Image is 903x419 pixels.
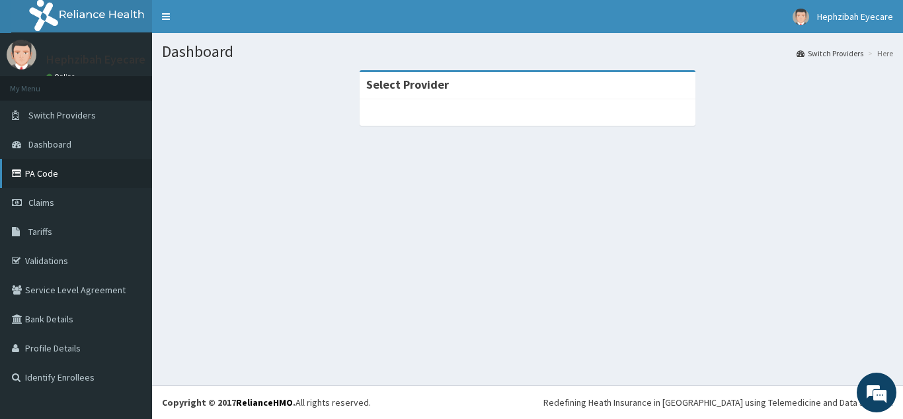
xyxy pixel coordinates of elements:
img: User Image [793,9,809,25]
img: User Image [7,40,36,70]
span: Tariffs [28,226,52,238]
span: Switch Providers [28,109,96,121]
a: RelianceHMO [236,396,293,408]
textarea: Type your message and hit 'Enter' [7,279,252,325]
a: Online [46,72,78,81]
p: Hephzibah Eyecare [46,54,145,66]
span: Hephzibah Eyecare [817,11,893,23]
li: Here [865,48,893,59]
img: d_794563401_company_1708531726252_794563401 [24,66,54,99]
span: We're online! [77,125,182,259]
span: Dashboard [28,138,71,150]
div: Chat with us now [69,74,222,91]
div: Minimize live chat window [217,7,249,38]
footer: All rights reserved. [152,385,903,419]
span: Claims [28,197,54,209]
strong: Copyright © 2017 . [162,396,295,408]
div: Redefining Heath Insurance in [GEOGRAPHIC_DATA] using Telemedicine and Data Science! [543,396,893,409]
a: Switch Providers [797,48,863,59]
h1: Dashboard [162,43,893,60]
strong: Select Provider [366,77,449,92]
